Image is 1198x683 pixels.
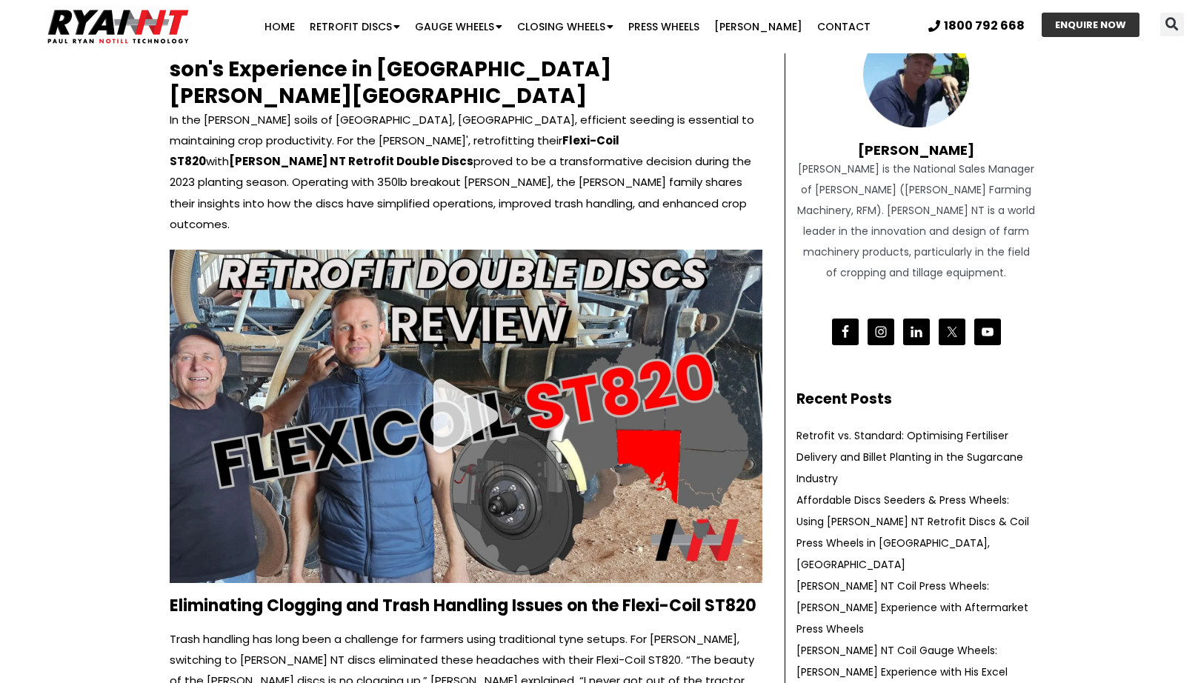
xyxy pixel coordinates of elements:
[796,389,1036,410] h2: Recent Posts
[928,20,1025,32] a: 1800 792 668
[810,12,878,41] a: Contact
[621,12,707,41] a: Press Wheels
[707,12,810,41] a: [PERSON_NAME]
[170,110,762,234] p: In the [PERSON_NAME] soils of [GEOGRAPHIC_DATA], [GEOGRAPHIC_DATA], efficient seeding is essentia...
[796,159,1036,283] div: [PERSON_NAME] is the National Sales Manager of [PERSON_NAME] ([PERSON_NAME] Farming Machinery, RF...
[233,12,904,41] nav: Menu
[510,12,621,41] a: Closing Wheels
[302,12,407,41] a: Retrofit Discs
[170,29,762,110] h2: Retrofit Discs on a Flexi-Coil [PERSON_NAME] and His son's Experience in [GEOGRAPHIC_DATA][PERSON...
[170,598,762,614] h2: Eliminating Clogging and Trash Handling Issues on the Flexi-Coil ST820
[1055,20,1126,30] span: ENQUIRE NOW
[796,127,1036,159] h4: [PERSON_NAME]
[1042,13,1139,37] a: ENQUIRE NOW
[796,428,1023,486] a: Retrofit vs. Standard: Optimising Fertiliser Delivery and Billet Planting in the Sugarcane Industry
[229,153,473,169] strong: [PERSON_NAME] NT Retrofit Double Discs
[257,12,302,41] a: Home
[796,493,1029,572] a: Affordable Discs Seeders & Press Wheels: Using [PERSON_NAME] NT Retrofit Discs & Coil Press Wheel...
[1160,13,1184,36] div: Search
[44,4,193,50] img: Ryan NT logo
[944,20,1025,32] span: 1800 792 668
[407,12,510,41] a: Gauge Wheels
[796,579,1028,636] a: [PERSON_NAME] NT Coil Press Wheels: [PERSON_NAME] Experience with Aftermarket Press Wheels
